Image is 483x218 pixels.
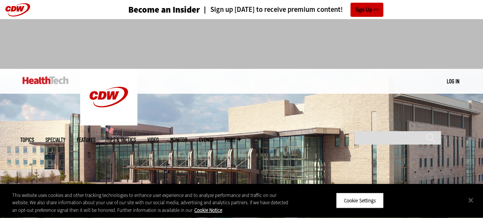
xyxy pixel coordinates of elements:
[200,6,343,13] a: Sign up [DATE] to receive premium content!
[100,5,200,14] a: Become an Insider
[147,137,159,143] a: Video
[225,137,241,143] span: More
[45,137,65,143] span: Specialty
[128,5,200,14] h3: Become an Insider
[447,78,459,85] a: Log in
[462,192,479,208] button: Close
[103,27,381,61] iframe: advertisement
[447,77,459,85] div: User menu
[23,76,69,84] img: Home
[80,69,137,125] img: Home
[199,137,213,143] a: Events
[351,3,383,17] a: Sign Up
[336,192,384,208] button: Cookie Settings
[194,207,222,213] a: More information about your privacy
[170,137,187,143] a: MonITor
[77,137,95,143] a: Features
[12,192,290,214] div: This website uses cookies and other tracking technologies to enhance user experience and to analy...
[107,137,136,143] a: Tips & Tactics
[80,119,137,127] a: CDW
[20,137,34,143] span: Topics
